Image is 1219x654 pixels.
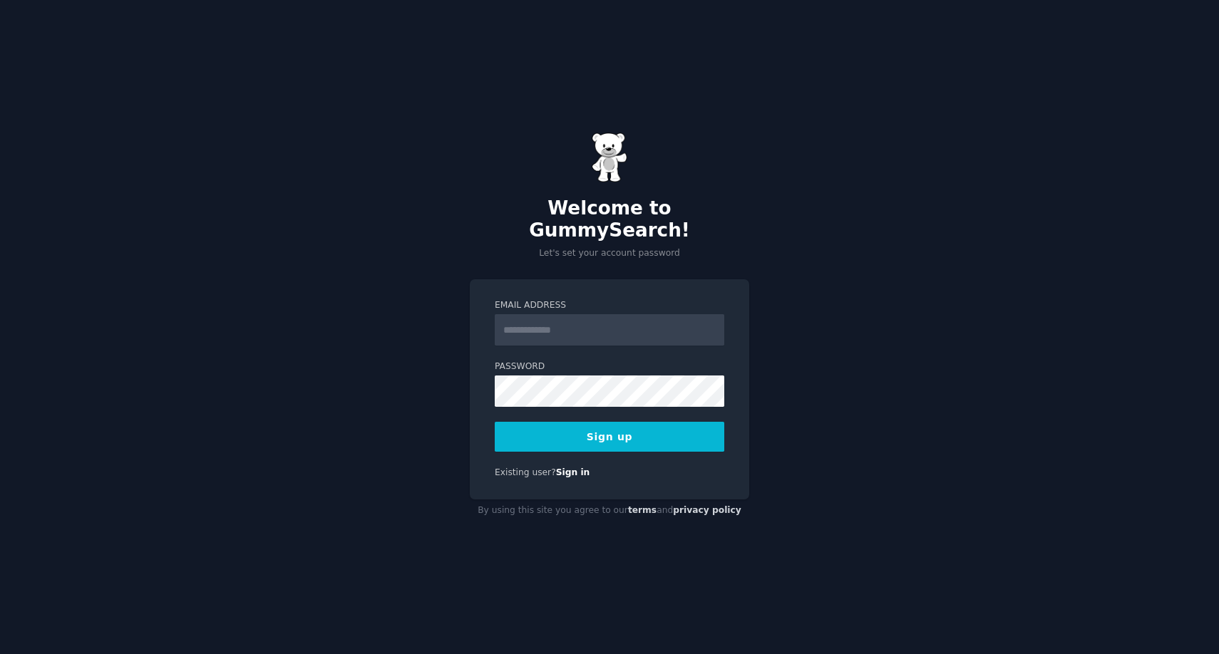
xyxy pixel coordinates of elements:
div: By using this site you agree to our and [470,499,749,522]
label: Password [495,360,724,373]
h2: Welcome to GummySearch! [470,197,749,242]
img: Gummy Bear [592,133,627,182]
a: terms [628,505,657,515]
label: Email Address [495,299,724,312]
a: Sign in [556,467,590,477]
p: Let's set your account password [470,247,749,260]
span: Existing user? [495,467,556,477]
a: privacy policy [673,505,741,515]
button: Sign up [495,422,724,452]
